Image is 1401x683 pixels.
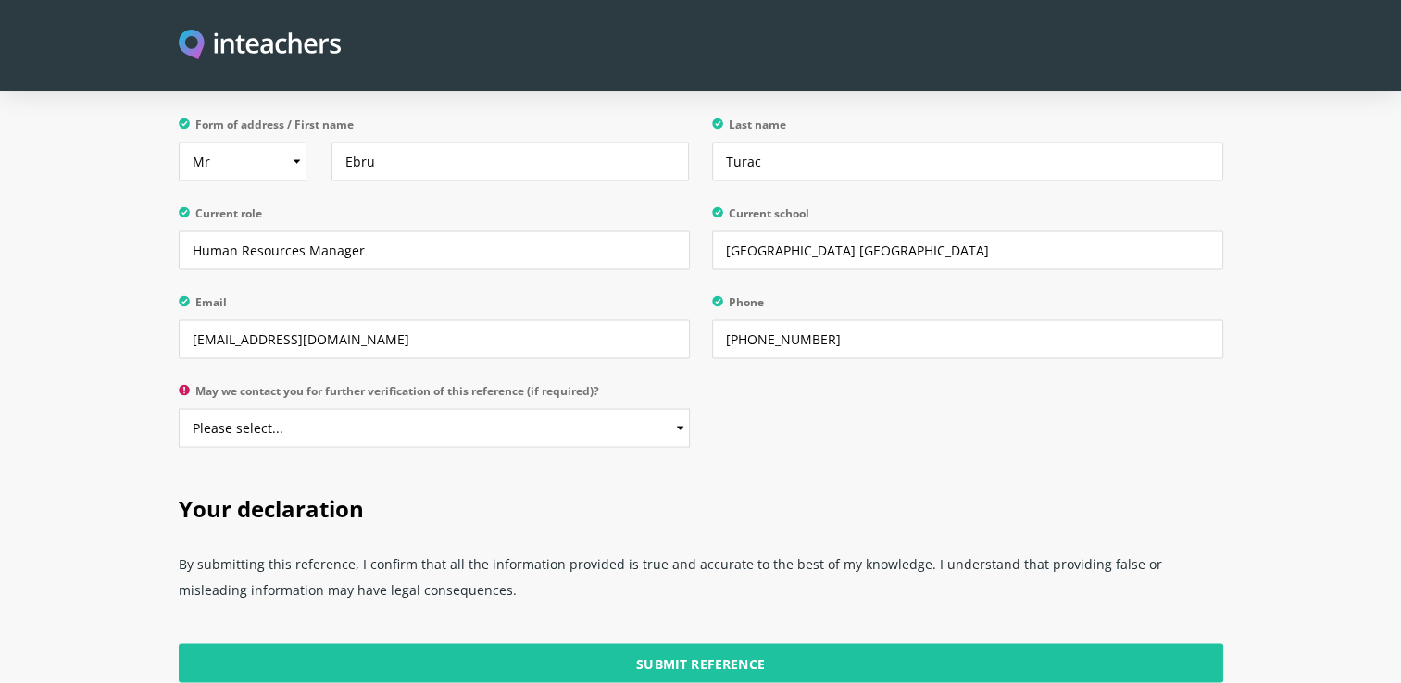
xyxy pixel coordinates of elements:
label: Form of address / First name [179,118,690,143]
img: Inteachers [179,30,342,62]
input: Submit Reference [179,644,1223,683]
label: Last name [712,118,1223,143]
label: May we contact you for further verification of this reference (if required)? [179,385,690,409]
label: Current role [179,207,690,231]
span: Your declaration [179,493,364,524]
label: Email [179,296,690,320]
label: Current school [712,207,1223,231]
a: Visit this site's homepage [179,30,342,62]
label: Phone [712,296,1223,320]
p: By submitting this reference, I confirm that all the information provided is true and accurate to... [179,544,1223,622]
